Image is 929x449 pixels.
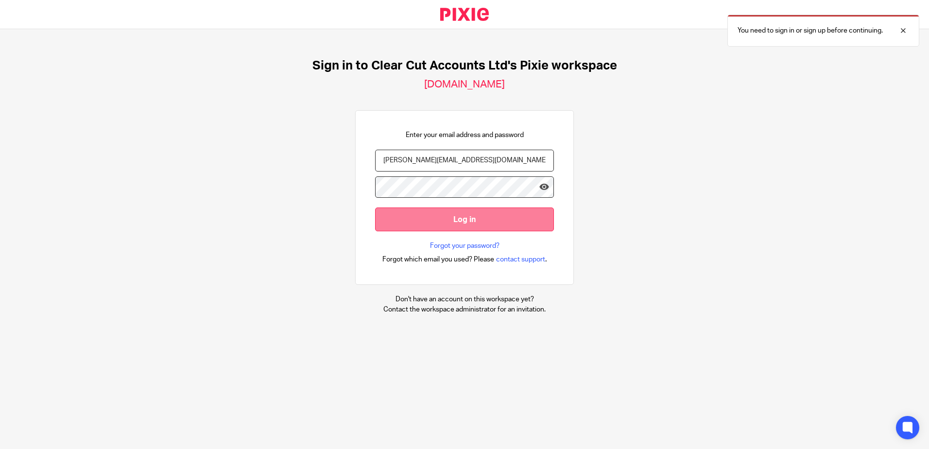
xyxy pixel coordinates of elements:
p: You need to sign in or sign up before continuing. [738,26,883,35]
input: Log in [375,207,554,231]
h1: Sign in to Clear Cut Accounts Ltd's Pixie workspace [312,58,617,73]
input: name@example.com [375,150,554,172]
p: Enter your email address and password [406,130,524,140]
span: contact support [496,255,545,264]
p: Contact the workspace administrator for an invitation. [383,305,546,314]
p: Don't have an account on this workspace yet? [383,294,546,304]
a: Forgot your password? [430,241,499,251]
div: . [382,254,547,265]
span: Forgot which email you used? Please [382,255,494,264]
h2: [DOMAIN_NAME] [424,78,505,91]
